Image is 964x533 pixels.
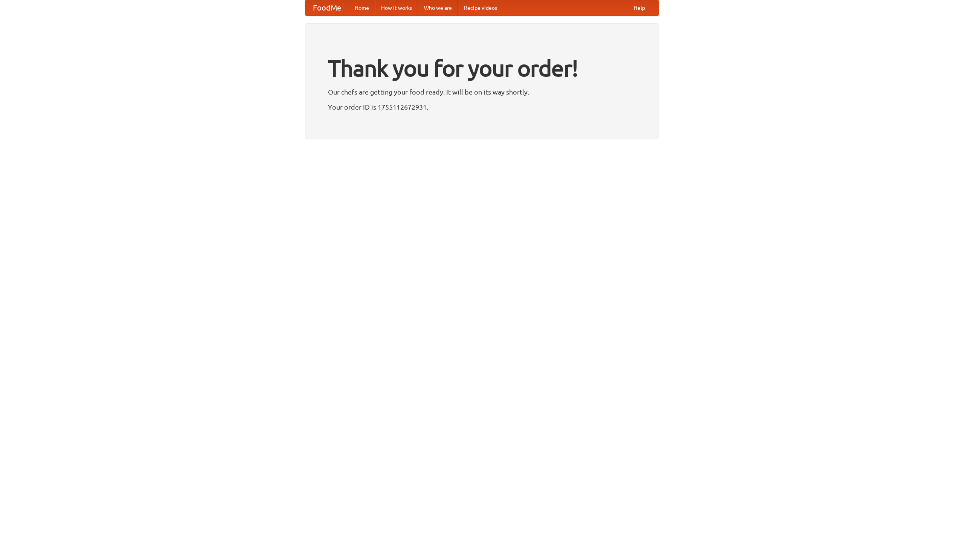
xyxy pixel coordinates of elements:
a: Recipe videos [458,0,503,15]
a: How it works [375,0,418,15]
p: Your order ID is 1755112672931. [328,101,636,113]
p: Our chefs are getting your food ready. It will be on its way shortly. [328,86,636,98]
a: Who we are [418,0,458,15]
a: Home [349,0,375,15]
h1: Thank you for your order! [328,50,636,86]
a: Help [628,0,651,15]
a: FoodMe [305,0,349,15]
